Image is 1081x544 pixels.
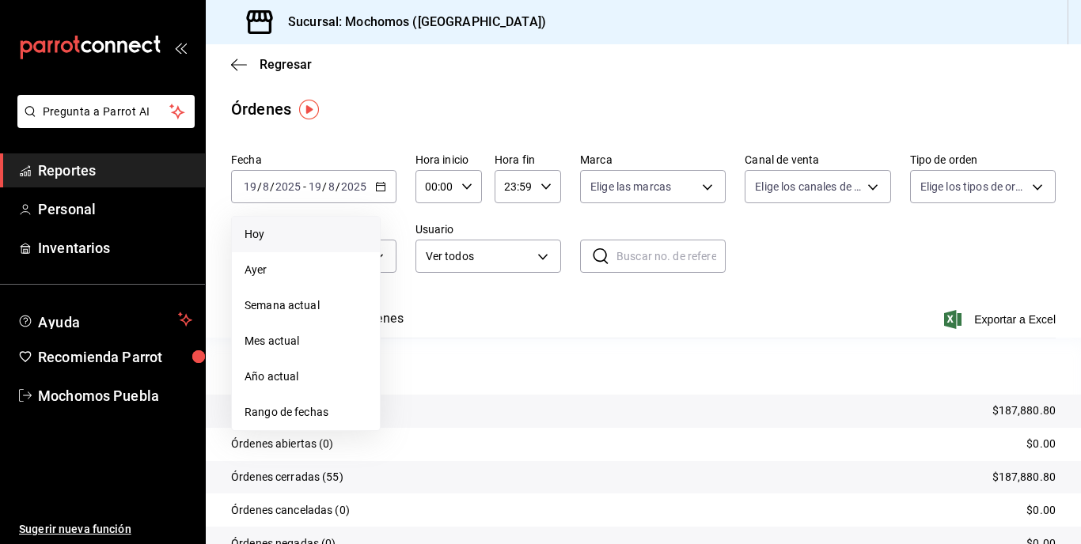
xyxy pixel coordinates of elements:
span: Ver todos [426,248,532,265]
span: Ayuda [38,310,172,329]
button: Exportar a Excel [947,310,1056,329]
div: Órdenes [231,97,291,121]
label: Usuario [415,224,561,235]
img: Tooltip marker [299,100,319,119]
label: Canal de venta [745,154,890,165]
span: Mochomos Puebla [38,385,192,406]
span: Sugerir nueva función [19,521,192,538]
label: Hora inicio [415,154,482,165]
span: Elige los tipos de orden [920,179,1026,195]
span: / [336,180,340,193]
span: - [303,180,306,193]
input: -- [328,180,336,193]
span: Año actual [245,368,367,385]
button: open_drawer_menu [174,41,187,54]
p: Órdenes abiertas (0) [231,436,334,452]
label: Hora fin [495,154,561,165]
span: Inventarios [38,237,192,259]
span: / [257,180,262,193]
input: -- [262,180,270,193]
p: $187,880.80 [992,402,1056,419]
span: / [270,180,275,193]
span: Elige los canales de venta [755,179,861,195]
h3: Sucursal: Mochomos ([GEOGRAPHIC_DATA]) [275,13,546,32]
span: Personal [38,198,192,220]
span: Recomienda Parrot [38,346,192,368]
a: Pregunta a Parrot AI [11,115,195,131]
input: ---- [340,180,367,193]
p: $187,880.80 [992,469,1056,485]
span: Hoy [245,226,367,243]
p: Órdenes canceladas (0) [231,502,350,519]
span: Mes actual [245,333,367,349]
p: $0.00 [1026,502,1056,519]
span: Elige las marcas [590,179,671,195]
input: -- [243,180,257,193]
span: Ayer [245,262,367,278]
span: Reportes [38,160,192,181]
input: ---- [275,180,302,193]
button: Regresar [231,57,312,72]
input: Buscar no. de referencia [616,240,726,272]
button: Pregunta a Parrot AI [17,95,195,128]
label: Tipo de orden [910,154,1056,165]
span: Rango de fechas [245,404,367,421]
p: Órdenes cerradas (55) [231,469,343,485]
p: Resumen [231,357,1056,376]
label: Fecha [231,154,396,165]
span: / [322,180,327,193]
span: Pregunta a Parrot AI [43,104,170,120]
span: Regresar [260,57,312,72]
label: Marca [580,154,726,165]
input: -- [308,180,322,193]
span: Semana actual [245,297,367,314]
p: $0.00 [1026,436,1056,452]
